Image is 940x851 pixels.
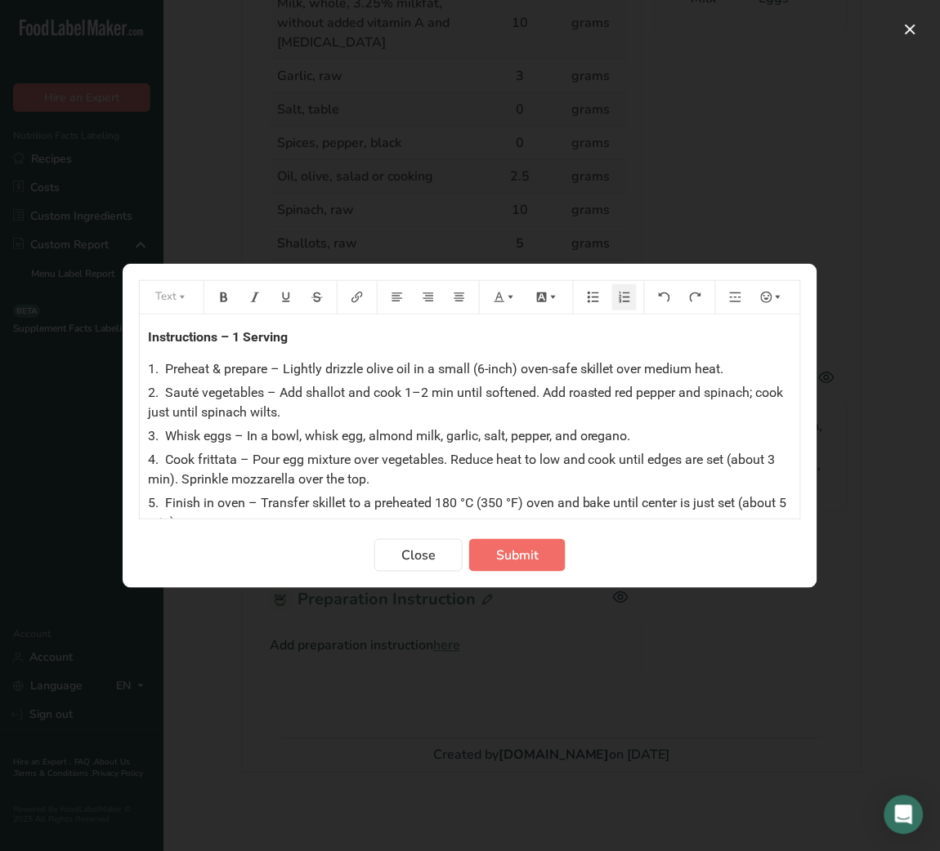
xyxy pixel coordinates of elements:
[496,546,539,565] span: Submit
[884,795,924,835] div: Open Intercom Messenger
[148,495,790,530] span: Finish in oven – Transfer skillet to a preheated 180 °C (350 °F) oven and bake until center is ju...
[148,428,159,443] span: 3.
[148,452,159,467] span: 4.
[148,452,779,487] span: Cook frittata – Pour egg mixture over vegetables. Reduce heat to low and cook until edges are set...
[401,546,436,565] span: Close
[148,361,159,376] span: 1.
[165,428,631,443] span: Whisk eggs – In a bowl, whisk egg, almond milk, garlic, salt, pepper, and oregano.
[374,539,463,572] button: Close
[469,539,566,572] button: Submit
[147,284,196,310] button: Text
[148,495,159,510] span: 5.
[148,385,159,400] span: 2.
[165,361,724,376] span: Preheat & prepare – Lightly drizzle olive oil in a small (6-inch) oven-safe skillet over medium h...
[148,329,288,345] span: Instructions – 1 Serving
[148,385,787,420] span: Sauté vegetables – Add shallot and cook 1–2 min until softened. Add roasted red pepper and spinac...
